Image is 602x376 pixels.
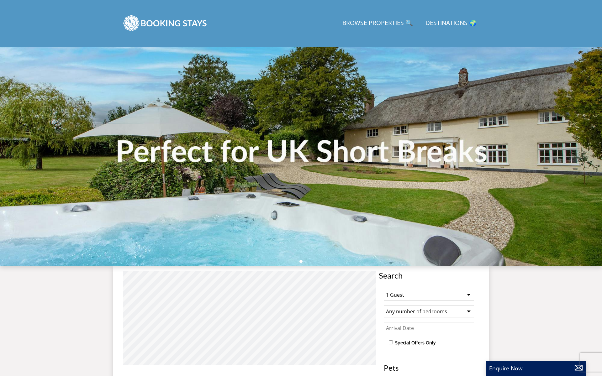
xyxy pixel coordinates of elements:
[395,339,436,346] label: Special Offers Only
[123,8,208,39] img: BookingStays
[379,271,479,280] span: Search
[489,364,583,372] p: Enquire Now
[384,364,474,372] h3: Pets
[340,16,415,30] a: Browse Properties 🔍
[384,322,474,334] input: Arrival Date
[123,271,376,365] canvas: Map
[423,16,479,30] a: Destinations 🌍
